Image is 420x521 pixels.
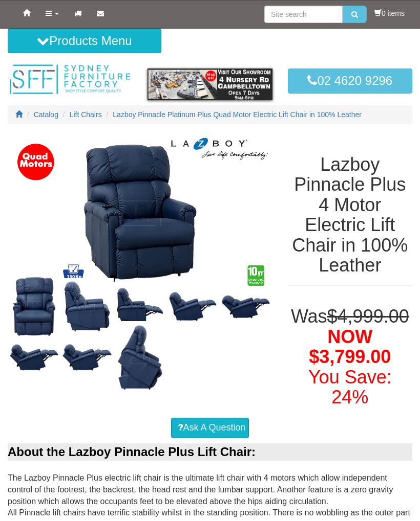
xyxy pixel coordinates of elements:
[171,418,248,438] a: Ask A Question
[288,69,412,93] a: 02 4620 9296
[288,154,412,276] h1: Lazboy Pinnacle Plus 4 Motor Electric Lift Chair in 100% Leather
[8,29,161,53] button: Products Menu
[374,8,405,18] li: 0 items
[308,367,392,408] font: You Save: 24%
[113,110,362,119] a: Lazboy Pinnacle Platinum Plus Quad Motor Electric Lift Chair in 100% Leather
[264,6,343,23] input: Site search
[34,110,58,119] a: Catalog
[8,63,132,96] img: Sydney Furniture Factory
[8,443,412,461] div: About the Lazboy Pinnacle Plus Lift Chair:
[70,110,102,119] a: Lift Chairs
[327,306,409,327] del: $4,999.00
[288,306,412,407] h1: Was
[309,326,391,368] span: NOW $3,799.00
[148,69,272,100] img: showroom.gif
